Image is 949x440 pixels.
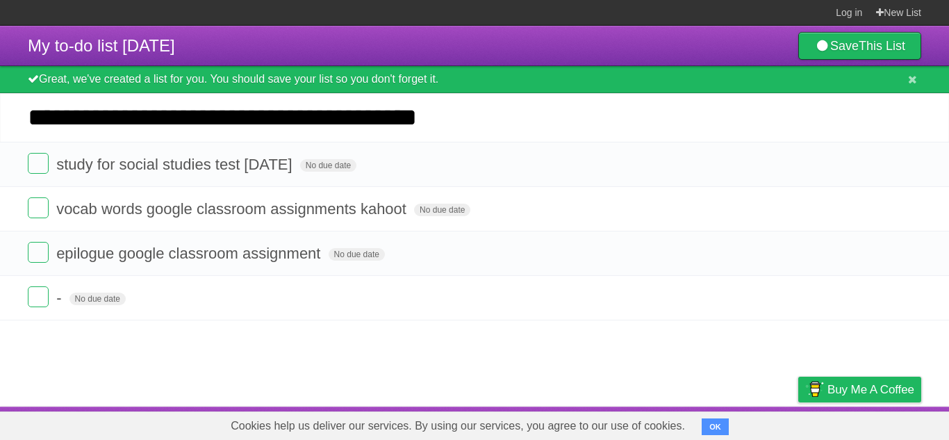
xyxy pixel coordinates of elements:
[733,410,764,437] a: Terms
[56,200,410,218] span: vocab words google classroom assignments kahoot
[805,377,824,401] img: Buy me a coffee
[859,39,905,53] b: This List
[798,377,921,402] a: Buy me a coffee
[613,410,643,437] a: About
[780,410,816,437] a: Privacy
[827,377,914,402] span: Buy me a coffee
[28,36,175,55] span: My to-do list [DATE]
[329,248,385,261] span: No due date
[56,289,65,307] span: -
[28,153,49,174] label: Done
[56,156,296,173] span: study for social studies test [DATE]
[217,412,699,440] span: Cookies help us deliver our services. By using our services, you agree to our use of cookies.
[300,159,356,172] span: No due date
[659,410,716,437] a: Developers
[414,204,470,216] span: No due date
[28,197,49,218] label: Done
[69,293,126,305] span: No due date
[834,410,921,437] a: Suggest a feature
[28,286,49,307] label: Done
[798,32,921,60] a: SaveThis List
[56,245,324,262] span: epilogue google classroom assignment
[702,418,729,435] button: OK
[28,242,49,263] label: Done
